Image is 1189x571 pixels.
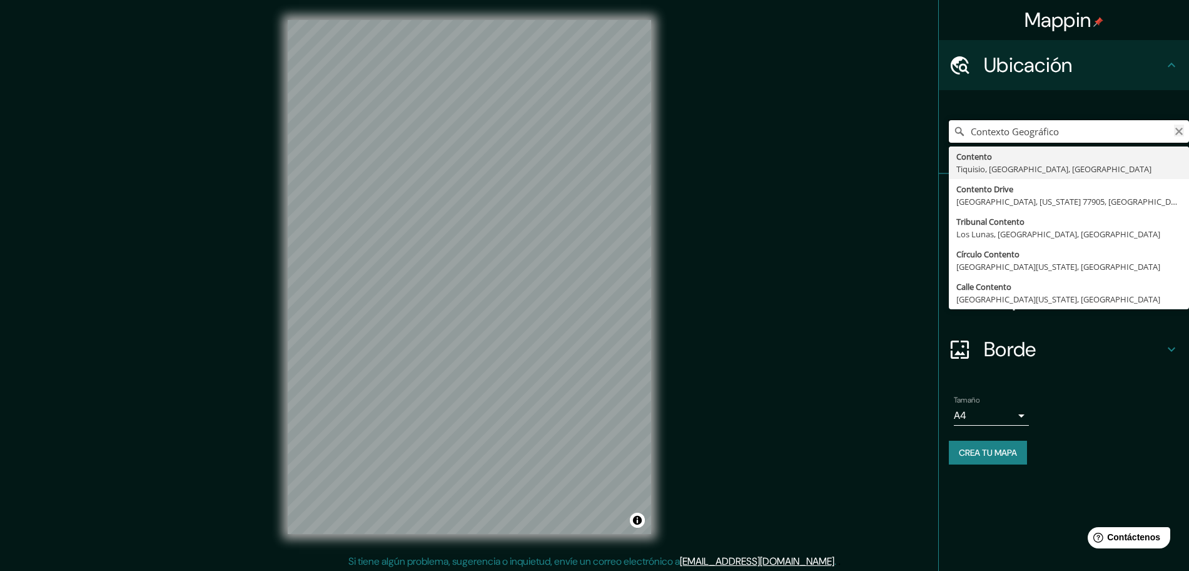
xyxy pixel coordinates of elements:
font: Los Lunas, [GEOGRAPHIC_DATA], [GEOGRAPHIC_DATA] [956,229,1160,240]
font: Calle Contento [956,281,1011,292]
button: Claro [1174,125,1184,136]
font: . [836,554,838,568]
input: Elige tu ciudad o zona [949,120,1189,143]
font: Tamaño [954,395,979,405]
font: [GEOGRAPHIC_DATA][US_STATE], [GEOGRAPHIC_DATA] [956,294,1160,305]
font: . [838,554,841,568]
div: Disposición [939,274,1189,324]
font: Círculo Contento [956,249,1020,260]
iframe: Lanzador de widgets de ayuda [1078,522,1175,557]
div: Ubicación [939,40,1189,90]
font: Si tiene algún problema, sugerencia o inquietud, envíe un correo electrónico a [348,555,680,568]
font: Contento [956,151,992,162]
div: Patas [939,174,1189,224]
canvas: Mapa [288,20,651,534]
img: pin-icon.png [1093,17,1103,27]
font: [GEOGRAPHIC_DATA], [US_STATE] 77905, [GEOGRAPHIC_DATA] [956,196,1188,207]
font: Crea tu mapa [959,447,1017,458]
div: A4 [954,406,1029,426]
font: Mappin [1025,7,1091,33]
font: Ubicación [984,52,1073,78]
div: Estilo [939,224,1189,274]
button: Crea tu mapa [949,441,1027,465]
button: Activar o desactivar atribución [630,513,645,528]
font: . [834,555,836,568]
font: A4 [954,409,966,422]
font: Tiquisio, [GEOGRAPHIC_DATA], [GEOGRAPHIC_DATA] [956,163,1151,175]
a: [EMAIL_ADDRESS][DOMAIN_NAME] [680,555,834,568]
font: Contento Drive [956,183,1013,195]
font: Borde [984,336,1036,363]
font: [GEOGRAPHIC_DATA][US_STATE], [GEOGRAPHIC_DATA] [956,261,1160,272]
div: Borde [939,324,1189,374]
font: Tribunal Contento [956,216,1025,227]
